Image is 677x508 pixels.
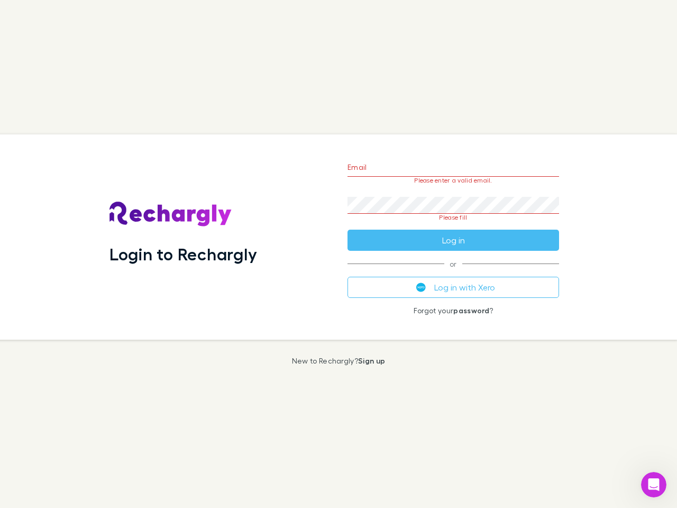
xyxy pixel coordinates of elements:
[347,277,559,298] button: Log in with Xero
[109,202,232,227] img: Rechargly's Logo
[292,357,386,365] p: New to Rechargly?
[641,472,666,497] iframe: Intercom live chat
[347,230,559,251] button: Log in
[347,214,559,221] p: Please fill
[347,177,559,184] p: Please enter a valid email.
[416,283,426,292] img: Xero's logo
[347,264,559,264] span: or
[109,244,257,264] h1: Login to Rechargly
[358,356,385,365] a: Sign up
[347,306,559,315] p: Forgot your ?
[453,306,489,315] a: password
